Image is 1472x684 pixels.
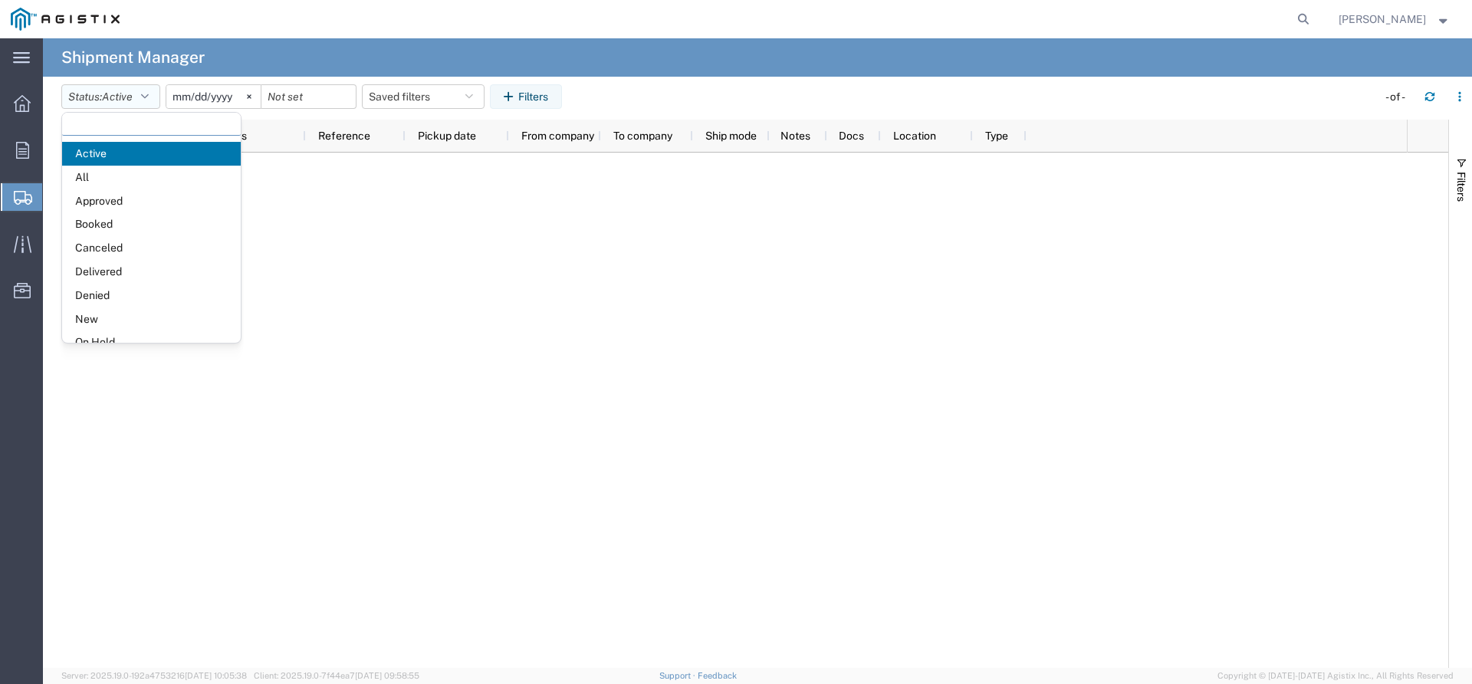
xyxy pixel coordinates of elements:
[521,130,594,142] span: From company
[698,671,737,680] a: Feedback
[62,260,241,284] span: Delivered
[62,307,241,331] span: New
[705,130,757,142] span: Ship mode
[61,38,205,77] h4: Shipment Manager
[61,671,247,680] span: Server: 2025.19.0-192a4753216
[318,130,370,142] span: Reference
[62,166,241,189] span: All
[659,671,698,680] a: Support
[1455,172,1467,202] span: Filters
[62,189,241,213] span: Approved
[355,671,419,680] span: [DATE] 09:58:55
[102,90,133,103] span: Active
[1339,11,1426,28] span: Christy Paula Cruz
[261,85,356,108] input: Not set
[254,671,419,680] span: Client: 2025.19.0-7f44ea7
[62,330,241,354] span: On Hold
[61,84,160,109] button: Status:Active
[62,142,241,166] span: Active
[1217,669,1454,682] span: Copyright © [DATE]-[DATE] Agistix Inc., All Rights Reserved
[839,130,864,142] span: Docs
[62,236,241,260] span: Canceled
[11,8,120,31] img: logo
[1385,89,1412,105] div: - of -
[985,130,1008,142] span: Type
[613,130,672,142] span: To company
[893,130,936,142] span: Location
[780,130,810,142] span: Notes
[62,284,241,307] span: Denied
[490,84,562,109] button: Filters
[1338,10,1451,28] button: [PERSON_NAME]
[185,671,247,680] span: [DATE] 10:05:38
[166,85,261,108] input: Not set
[418,130,476,142] span: Pickup date
[62,212,241,236] span: Booked
[362,84,485,109] button: Saved filters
